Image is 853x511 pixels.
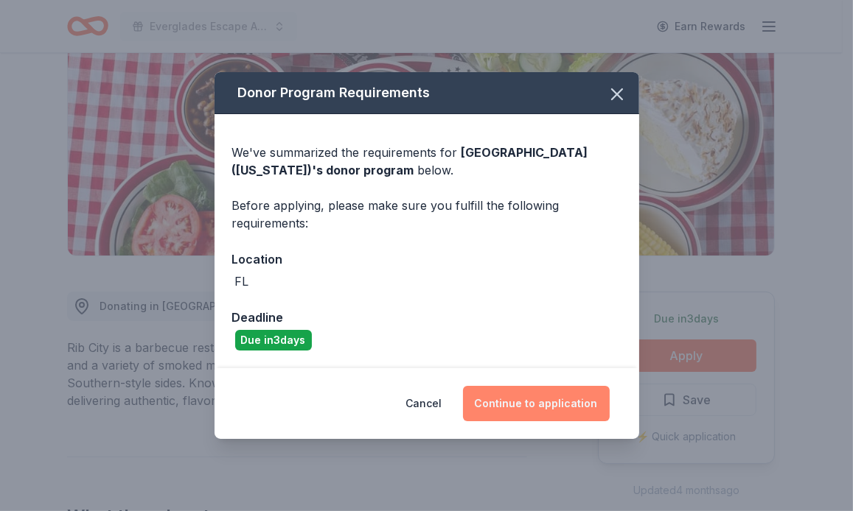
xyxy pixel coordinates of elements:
div: We've summarized the requirements for below. [232,144,622,179]
div: Donor Program Requirements [215,72,639,114]
button: Continue to application [463,386,610,421]
button: Cancel [406,386,442,421]
div: Before applying, please make sure you fulfill the following requirements: [232,197,622,232]
div: Location [232,250,622,269]
div: Deadline [232,308,622,327]
div: Due in 3 days [235,330,312,350]
div: FL [235,272,249,290]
